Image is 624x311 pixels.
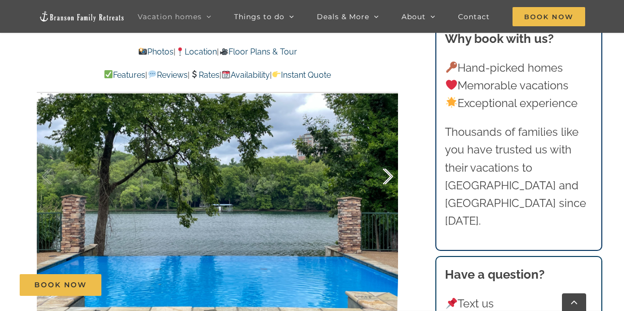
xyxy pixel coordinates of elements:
p: | | [37,45,398,59]
a: Location [176,47,217,57]
img: 🔑 [446,62,457,73]
span: Vacation homes [138,13,202,20]
img: ✅ [104,70,112,78]
a: Rates [190,70,219,80]
p: Hand-picked homes Memorable vacations Exceptional experience [445,59,592,113]
img: 👉 [272,70,280,78]
span: Contact [458,13,490,20]
img: ❤️ [446,79,457,90]
img: 💬 [148,70,156,78]
img: 📆 [222,70,230,78]
img: Branson Family Retreats Logo [39,11,125,22]
a: Reviews [147,70,187,80]
a: Book Now [20,274,101,296]
img: 📌 [446,298,457,309]
a: Photos [138,47,174,57]
p: Thousands of families like you have trusted us with their vacations to [GEOGRAPHIC_DATA] and [GEO... [445,123,592,230]
img: 🌟 [446,97,457,108]
img: 🎥 [220,47,228,56]
a: Availability [221,70,270,80]
img: 📸 [139,47,147,56]
p: | | | | [37,69,398,82]
a: Features [104,70,145,80]
span: Book Now [513,7,585,26]
img: 💲 [190,70,198,78]
span: Things to do [234,13,285,20]
h3: Have a question? [445,266,592,284]
a: Instant Quote [272,70,331,80]
a: Floor Plans & Tour [219,47,297,57]
img: 📍 [176,47,184,56]
span: Book Now [34,281,87,289]
span: Deals & More [317,13,369,20]
span: About [402,13,426,20]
